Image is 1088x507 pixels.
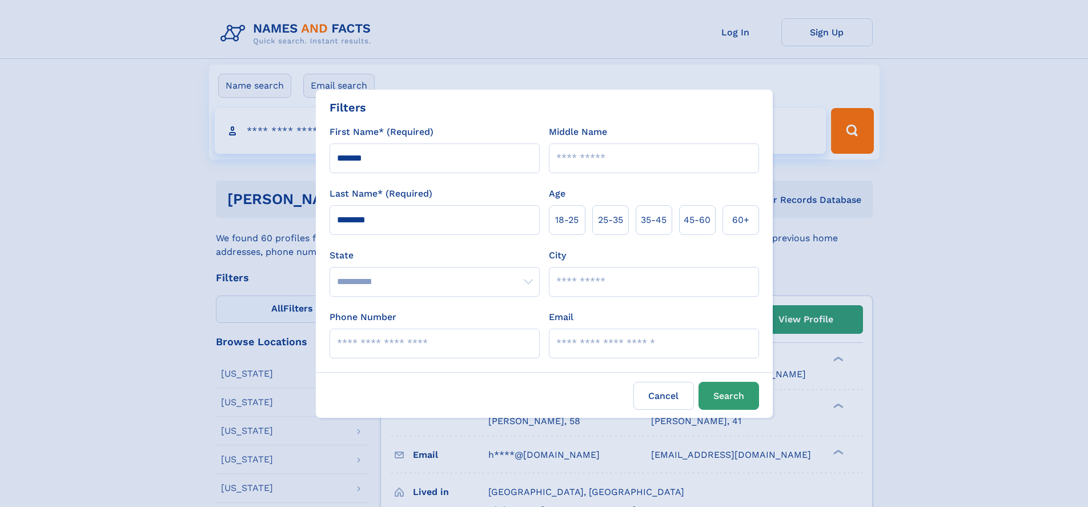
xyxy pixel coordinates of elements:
[549,187,565,201] label: Age
[698,382,759,410] button: Search
[549,125,607,139] label: Middle Name
[633,382,694,410] label: Cancel
[330,249,540,262] label: State
[598,213,623,227] span: 25‑35
[555,213,579,227] span: 18‑25
[549,249,566,262] label: City
[330,310,396,324] label: Phone Number
[641,213,667,227] span: 35‑45
[549,310,573,324] label: Email
[330,99,366,116] div: Filters
[732,213,749,227] span: 60+
[330,187,432,201] label: Last Name* (Required)
[330,125,433,139] label: First Name* (Required)
[684,213,710,227] span: 45‑60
